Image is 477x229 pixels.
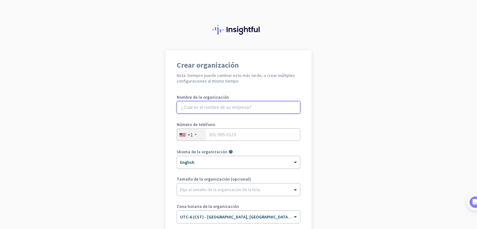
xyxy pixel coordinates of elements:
i: help [229,150,233,154]
label: Número de teléfono [177,122,300,127]
label: Tamaño de la organización (opcional) [177,177,300,181]
input: 201-555-0123 [177,128,300,141]
label: Nombre de la organización [177,95,300,99]
h1: Crear organización [177,61,300,69]
h2: Nota: Siempre puede cambiar esto más tarde, o crear múltiples configuraciones al mismo tiempo [177,73,300,84]
input: ¿Cuál es el nombre de su empresa? [177,101,300,114]
label: Zona horaria de la organización [177,204,300,209]
img: Insightful [212,25,265,35]
div: +1 [188,132,193,138]
label: Idioma de la organización [177,150,227,154]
